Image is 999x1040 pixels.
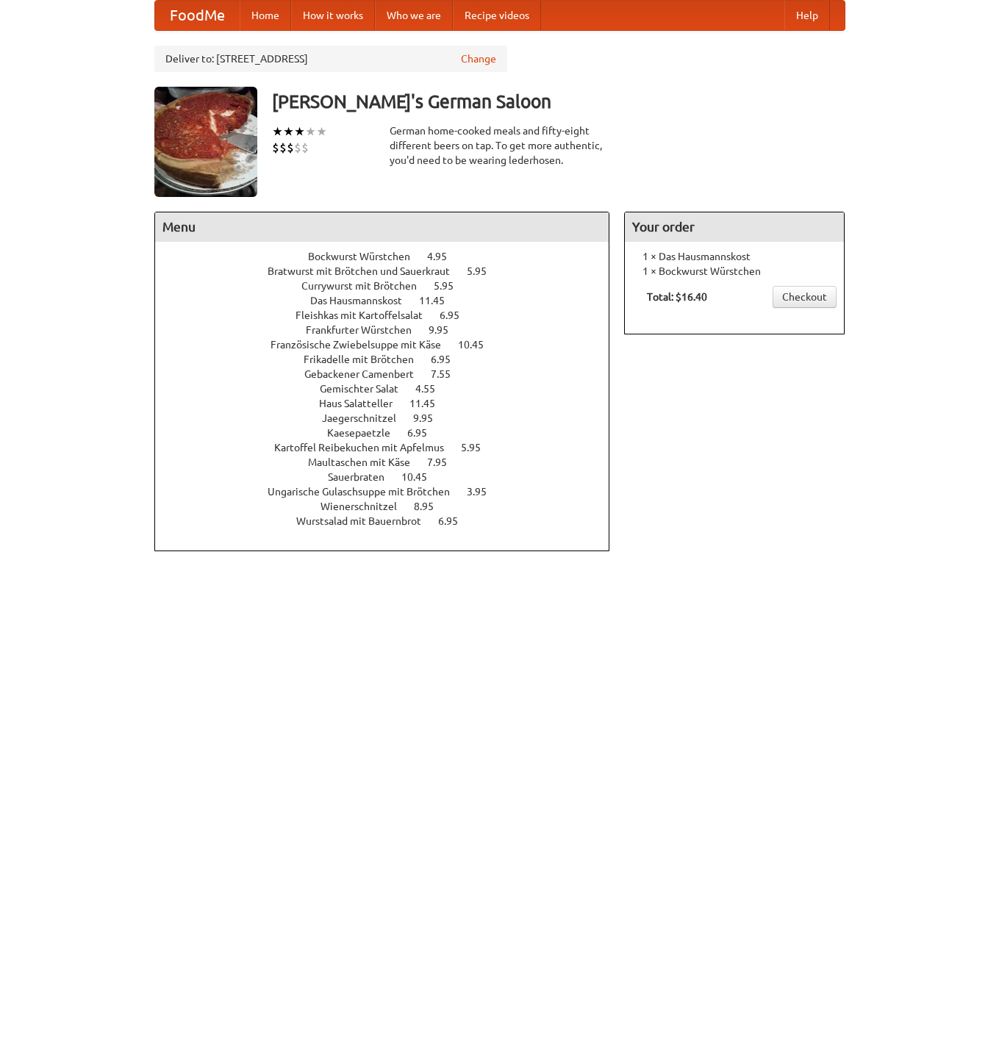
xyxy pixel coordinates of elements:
a: Französische Zwiebelsuppe mit Käse 10.45 [271,339,511,351]
span: 5.95 [434,280,468,292]
span: Jaegerschnitzel [322,412,411,424]
span: 6.95 [440,309,474,321]
a: Help [784,1,830,30]
a: FoodMe [155,1,240,30]
span: 10.45 [458,339,498,351]
li: ★ [294,123,305,140]
span: 3.95 [467,486,501,498]
span: 5.95 [467,265,501,277]
div: Deliver to: [STREET_ADDRESS] [154,46,507,72]
a: Fleishkas mit Kartoffelsalat 6.95 [296,309,487,321]
a: Frankfurter Würstchen 9.95 [306,324,476,336]
li: ★ [305,123,316,140]
h4: Menu [155,212,609,242]
span: 9.95 [413,412,448,424]
span: 11.45 [419,295,459,306]
a: Gebackener Camenbert 7.55 [304,368,478,380]
span: Gemischter Salat [320,383,413,395]
li: 1 × Bockwurst Würstchen [632,264,837,279]
a: Wurstsalad mit Bauernbrot 6.95 [296,515,485,527]
li: $ [272,140,279,156]
span: Sauerbraten [328,471,399,483]
a: Maultaschen mit Käse 7.95 [308,456,474,468]
div: German home-cooked meals and fifty-eight different beers on tap. To get more authentic, you'd nee... [390,123,610,168]
a: Bratwurst mit Brötchen und Sauerkraut 5.95 [268,265,514,277]
a: Bockwurst Würstchen 4.95 [308,251,474,262]
h4: Your order [625,212,844,242]
span: Currywurst mit Brötchen [301,280,432,292]
a: Kartoffel Reibekuchen mit Apfelmus 5.95 [274,442,508,453]
span: 4.55 [415,383,450,395]
span: Frankfurter Würstchen [306,324,426,336]
a: Kaesepaetzle 6.95 [327,427,454,439]
li: $ [287,140,294,156]
li: $ [294,140,301,156]
span: Französische Zwiebelsuppe mit Käse [271,339,456,351]
a: Who we are [375,1,453,30]
a: Das Hausmannskost 11.45 [310,295,472,306]
span: 6.95 [407,427,442,439]
a: Wienerschnitzel 8.95 [321,501,461,512]
li: ★ [272,123,283,140]
span: Kartoffel Reibekuchen mit Apfelmus [274,442,459,453]
span: Fleishkas mit Kartoffelsalat [296,309,437,321]
span: Wienerschnitzel [321,501,412,512]
span: 4.95 [427,251,462,262]
a: Gemischter Salat 4.55 [320,383,462,395]
span: Gebackener Camenbert [304,368,429,380]
span: Wurstsalad mit Bauernbrot [296,515,436,527]
a: Frikadelle mit Brötchen 6.95 [304,354,478,365]
a: Ungarische Gulaschsuppe mit Brötchen 3.95 [268,486,514,498]
span: 11.45 [409,398,450,409]
li: $ [279,140,287,156]
a: Change [461,51,496,66]
a: Jaegerschnitzel 9.95 [322,412,460,424]
span: Frikadelle mit Brötchen [304,354,429,365]
span: 10.45 [401,471,442,483]
span: Kaesepaetzle [327,427,405,439]
span: 9.95 [429,324,463,336]
li: 1 × Das Hausmannskost [632,249,837,264]
li: $ [301,140,309,156]
a: Sauerbraten 10.45 [328,471,454,483]
a: Recipe videos [453,1,541,30]
span: Haus Salatteller [319,398,407,409]
span: 7.95 [427,456,462,468]
span: 5.95 [461,442,495,453]
li: ★ [283,123,294,140]
h3: [PERSON_NAME]'s German Saloon [272,87,845,116]
span: 7.55 [431,368,465,380]
span: Ungarische Gulaschsuppe mit Brötchen [268,486,465,498]
img: angular.jpg [154,87,257,197]
span: Bockwurst Würstchen [308,251,425,262]
span: Bratwurst mit Brötchen und Sauerkraut [268,265,465,277]
span: 6.95 [438,515,473,527]
b: Total: $16.40 [647,291,707,303]
span: 8.95 [414,501,448,512]
a: How it works [291,1,375,30]
li: ★ [316,123,327,140]
span: Maultaschen mit Käse [308,456,425,468]
a: Haus Salatteller 11.45 [319,398,462,409]
a: Home [240,1,291,30]
a: Checkout [773,286,837,308]
a: Currywurst mit Brötchen 5.95 [301,280,481,292]
span: 6.95 [431,354,465,365]
span: Das Hausmannskost [310,295,417,306]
